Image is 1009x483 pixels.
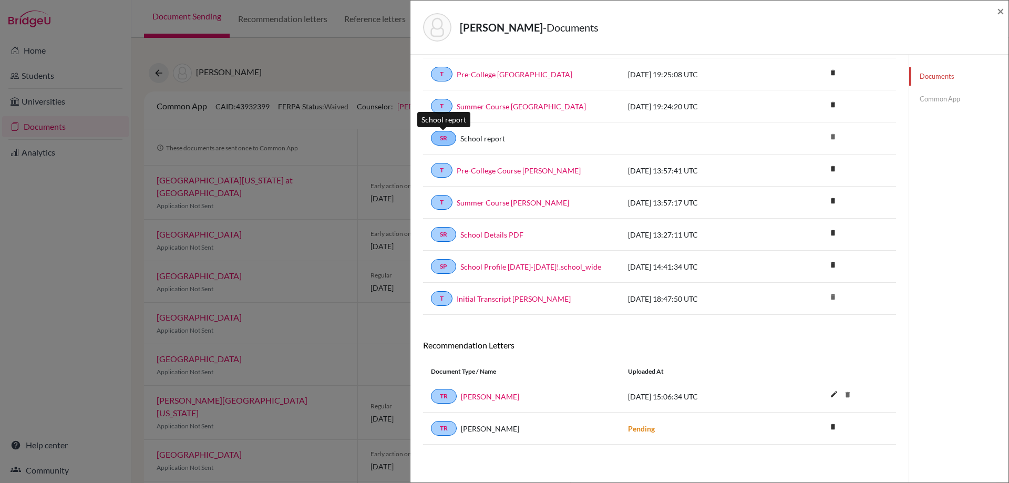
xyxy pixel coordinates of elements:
[909,67,1008,86] a: Documents
[431,99,452,114] a: T
[620,197,778,208] div: [DATE] 13:57:17 UTC
[825,98,841,112] a: delete
[825,259,841,273] a: delete
[620,261,778,272] div: [DATE] 14:41:34 UTC
[457,69,572,80] a: Pre-College [GEOGRAPHIC_DATA]
[628,424,655,433] strong: Pending
[909,90,1008,108] a: Common App
[417,112,470,127] div: School report
[460,21,543,34] strong: [PERSON_NAME]
[460,133,505,144] a: School report
[825,387,843,403] button: edit
[457,293,571,304] a: Initial Transcript [PERSON_NAME]
[460,229,523,240] a: School Details PDF
[825,194,841,209] a: delete
[825,420,841,435] a: delete
[997,5,1004,17] button: Close
[431,67,452,81] a: T
[620,229,778,240] div: [DATE] 13:27:11 UTC
[825,161,841,177] i: delete
[825,289,841,305] i: delete
[543,21,599,34] span: - Documents
[825,227,841,241] a: delete
[826,386,842,403] i: edit
[825,65,841,80] i: delete
[620,101,778,112] div: [DATE] 19:24:20 UTC
[431,195,452,210] a: T
[461,423,519,434] span: [PERSON_NAME]
[997,3,1004,18] span: ×
[825,225,841,241] i: delete
[423,367,620,376] div: Document Type / Name
[461,391,519,402] a: [PERSON_NAME]
[431,389,457,404] a: TR
[457,197,569,208] a: Summer Course [PERSON_NAME]
[825,129,841,145] i: delete
[620,165,778,176] div: [DATE] 13:57:41 UTC
[457,101,586,112] a: Summer Course [GEOGRAPHIC_DATA]
[825,66,841,80] a: delete
[825,193,841,209] i: delete
[620,69,778,80] div: [DATE] 19:25:08 UTC
[431,291,452,306] a: T
[628,392,698,401] span: [DATE] 15:06:34 UTC
[620,367,778,376] div: Uploaded at
[620,293,778,304] div: [DATE] 18:47:50 UTC
[431,259,456,274] a: SP
[840,387,856,403] i: delete
[431,163,452,178] a: T
[423,340,896,350] h6: Recommendation Letters
[825,419,841,435] i: delete
[825,162,841,177] a: delete
[825,257,841,273] i: delete
[825,97,841,112] i: delete
[431,421,457,436] a: TR
[460,261,601,272] a: School Profile [DATE]-[DATE]!.school_wide
[457,165,581,176] a: Pre-College Course [PERSON_NAME]
[431,131,456,146] a: SR
[431,227,456,242] a: SR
